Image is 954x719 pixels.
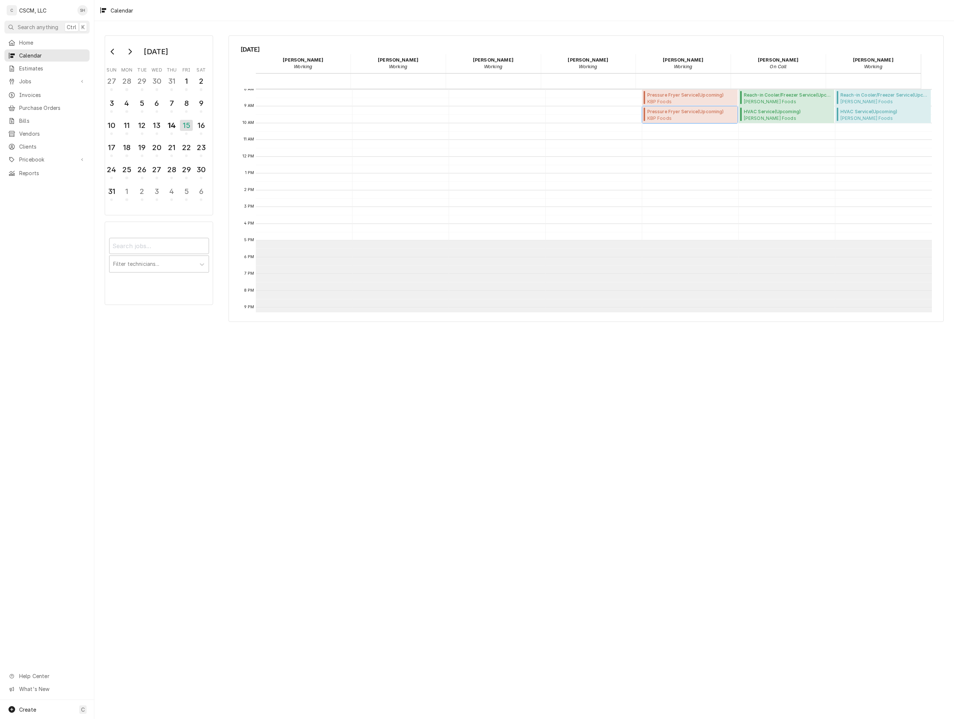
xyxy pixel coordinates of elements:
[647,115,736,121] span: KBP Foods [PERSON_NAME] KFC # [STREET_ADDRESS][PERSON_NAME][US_STATE]
[77,5,88,15] div: Serra Heyen's Avatar
[194,65,209,73] th: Saturday
[19,130,86,138] span: Vendors
[4,75,90,87] a: Go to Jobs
[744,115,832,121] span: [PERSON_NAME] Foods [PERSON_NAME] # 31736 / [STREET_ADDRESS][PERSON_NAME][US_STATE]
[864,64,882,69] em: Working
[19,117,86,125] span: Bills
[241,153,256,159] span: 12 PM
[647,92,736,98] span: Pressure Fryer Service ( Upcoming )
[166,98,177,109] div: 7
[568,57,608,63] strong: [PERSON_NAME]
[180,120,193,131] div: 15
[104,65,119,73] th: Sunday
[835,90,931,107] div: Reach-in Cooler/Freezer Service(Upcoming)[PERSON_NAME] Foods[PERSON_NAME] # 31736 / [STREET_ADDRE...
[106,164,117,175] div: 24
[121,186,132,197] div: 1
[642,90,738,107] div: Pressure Fryer Service(Upcoming)KBP Foods[PERSON_NAME] KFC # [STREET_ADDRESS][PERSON_NAME][US_STATE]
[136,120,148,131] div: 12
[744,108,832,115] span: HVAC Service ( Upcoming )
[166,120,177,131] div: 14
[835,106,931,123] div: HVAC Service(Upcoming)[PERSON_NAME] Foods[PERSON_NAME] # 31736 / [STREET_ADDRESS][PERSON_NAME][US...
[136,98,148,109] div: 5
[242,103,256,109] span: 9 AM
[242,204,256,209] span: 3 PM
[19,52,86,59] span: Calendar
[840,108,929,115] span: HVAC Service ( Upcoming )
[151,76,163,87] div: 30
[195,186,207,197] div: 6
[19,156,75,163] span: Pricebook
[106,98,117,109] div: 3
[4,102,90,114] a: Purchase Orders
[141,45,171,58] div: [DATE]
[731,54,826,73] div: Sam Smith - On Call
[19,65,86,72] span: Estimates
[256,54,351,73] div: Chris Lynch - Working
[840,115,929,121] span: [PERSON_NAME] Foods [PERSON_NAME] # 31736 / [STREET_ADDRESS][PERSON_NAME][US_STATE]
[242,254,256,260] span: 6 PM
[136,76,148,87] div: 29
[19,685,85,693] span: What's New
[106,186,117,197] div: 31
[109,231,209,280] div: Calendar Filters
[181,76,192,87] div: 1
[739,90,834,107] div: Reach-in Cooler/Freezer Service(Upcoming)[PERSON_NAME] Foods[PERSON_NAME] # 31736 / [STREET_ADDRE...
[663,57,703,63] strong: [PERSON_NAME]
[4,153,90,166] a: Go to Pricebook
[179,65,194,73] th: Friday
[758,57,798,63] strong: [PERSON_NAME]
[105,46,120,58] button: Go to previous month
[151,142,163,153] div: 20
[7,5,17,15] div: CSCM, LLC's Avatar
[241,45,932,54] span: [DATE]
[243,170,256,176] span: 1 PM
[19,143,86,150] span: Clients
[840,92,929,98] span: Reach-in Cooler/Freezer Service ( Upcoming )
[242,220,256,226] span: 4 PM
[106,142,117,153] div: 17
[19,672,85,680] span: Help Center
[4,21,90,34] button: Search anythingCtrlK
[136,164,148,175] div: 26
[151,98,163,109] div: 6
[166,186,177,197] div: 4
[195,142,207,153] div: 23
[121,120,132,131] div: 11
[642,90,738,107] div: [Service] Pressure Fryer Service KBP Foods Homer Adams KFC # 5842 / 2994 Homer M Adams Pkwy, Alto...
[739,90,834,107] div: [Service] Reach-in Cooler/Freezer Service Estel Foods Jennings McDonald's # 31736 / 8983 Jennings...
[181,164,192,175] div: 29
[4,89,90,101] a: Invoices
[4,128,90,140] a: Vendors
[7,5,17,15] div: C
[835,106,931,123] div: [Service] HVAC Service Estel Foods Jennings McDonald's # 31736 / 8983 Jennings Station Rd, Jennin...
[81,706,85,713] span: C
[151,120,163,131] div: 13
[122,46,137,58] button: Go to next month
[739,106,834,123] div: HVAC Service(Upcoming)[PERSON_NAME] Foods[PERSON_NAME] # 31736 / [STREET_ADDRESS][PERSON_NAME][US...
[195,76,207,87] div: 2
[121,76,132,87] div: 28
[106,120,117,131] div: 10
[4,62,90,74] a: Estimates
[647,108,736,115] span: Pressure Fryer Service ( Upcoming )
[351,54,446,73] div: Dena Vecchetti - Working
[105,35,213,215] div: Calendar Day Picker
[4,167,90,179] a: Reports
[121,98,132,109] div: 4
[119,65,135,73] th: Monday
[242,304,256,310] span: 9 PM
[166,142,177,153] div: 21
[18,23,58,31] span: Search anything
[744,98,832,104] span: [PERSON_NAME] Foods [PERSON_NAME] # 31736 / [STREET_ADDRESS][PERSON_NAME][US_STATE]
[166,76,177,87] div: 31
[241,120,256,126] span: 10 AM
[136,142,148,153] div: 19
[77,5,88,15] div: SH
[636,54,731,73] div: Jonnie Pakovich - Working
[19,706,36,713] span: Create
[642,106,738,123] div: [Service] Pressure Fryer Service KBP Foods Homer Adams KFC # 5842 / 2994 Homer M Adams Pkwy, Alto...
[853,57,894,63] strong: [PERSON_NAME]
[770,64,786,69] em: On Call
[195,98,207,109] div: 9
[473,57,513,63] strong: [PERSON_NAME]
